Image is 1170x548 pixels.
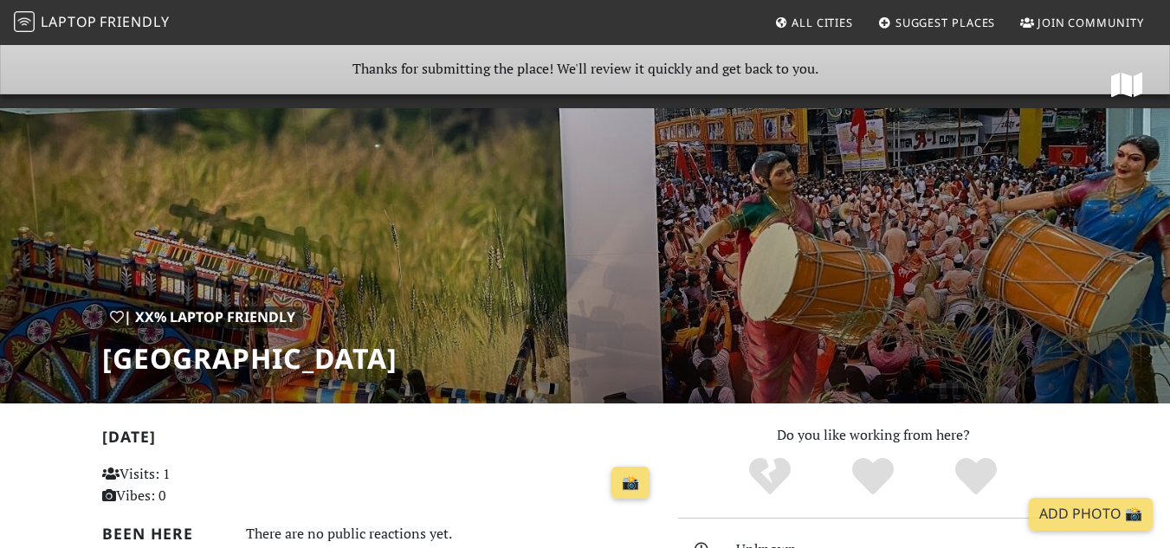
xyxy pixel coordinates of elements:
span: Join Community [1037,15,1144,30]
div: | XX% Laptop Friendly [102,306,303,329]
span: All Cities [792,15,853,30]
a: Add Photo 📸 [1029,498,1153,531]
a: Join Community [1013,7,1151,38]
a: All Cities [767,7,860,38]
span: Laptop [41,12,97,31]
div: No [719,455,822,499]
p: Do you like working from here? [678,424,1069,447]
h2: Been here [102,525,225,543]
span: Friendly [100,12,169,31]
img: LaptopFriendly [14,11,35,32]
h1: [GEOGRAPHIC_DATA] [102,342,398,375]
h2: [DATE] [102,428,657,453]
a: 📸 [611,467,650,500]
div: Definitely! [924,455,1027,499]
a: LaptopFriendly LaptopFriendly [14,8,170,38]
a: Suggest Places [871,7,1003,38]
span: Suggest Places [895,15,996,30]
p: Visits: 1 Vibes: 0 [102,463,274,507]
div: Yes [822,455,925,499]
div: There are no public reactions yet. [246,521,657,546]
